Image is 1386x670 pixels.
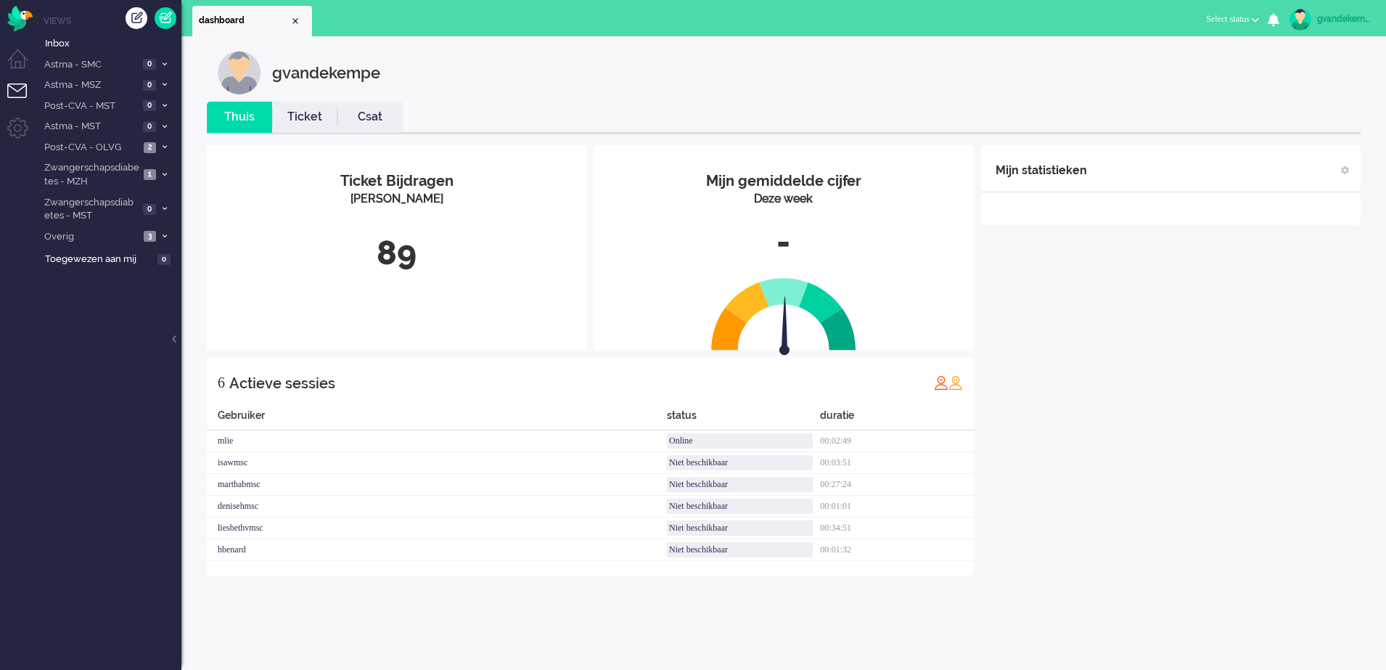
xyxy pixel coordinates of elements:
div: Mijn statistieken [996,156,1087,185]
span: 0 [143,204,156,215]
li: Tickets menu [7,83,40,116]
div: hbenard [207,539,667,561]
button: Select status [1197,9,1268,30]
div: 00:01:01 [820,496,973,518]
span: Astma - MSZ [42,78,139,92]
span: 0 [143,121,156,132]
a: Omnidesk [7,9,33,20]
div: Creëer ticket [126,7,147,29]
span: Zwangerschapsdiabetes - MST [42,196,139,223]
span: Post-CVA - OLVG [42,141,139,155]
img: profile_red.svg [934,375,948,390]
div: Niet beschikbaar [667,499,813,514]
div: - [604,218,962,266]
div: mlie [207,430,667,452]
div: 00:01:32 [820,539,973,561]
div: 00:02:49 [820,430,973,452]
span: 0 [143,100,156,111]
div: marthabmsc [207,474,667,496]
div: Niet beschikbaar [667,520,813,536]
span: Overig [42,230,139,244]
div: Gebruiker [207,408,667,430]
li: Select status [1197,4,1268,36]
span: Zwangerschapsdiabetes - MZH [42,161,139,188]
span: 3 [144,231,156,242]
div: Niet beschikbaar [667,542,813,557]
li: Views [44,15,181,27]
span: 1 [144,169,156,180]
div: 89 [218,229,575,277]
span: 0 [143,80,156,91]
span: Inbox [45,37,181,51]
span: Select status [1206,14,1250,24]
div: Mijn gemiddelde cijfer [604,171,962,192]
div: duratie [820,408,973,430]
div: Actieve sessies [229,369,335,398]
li: Csat [337,102,403,133]
a: Ticket [272,109,337,126]
span: 0 [143,59,156,70]
div: gvandekempe [1317,12,1371,26]
span: 2 [144,142,156,153]
div: gvandekempe [272,51,380,94]
li: Admin menu [7,118,40,150]
img: arrow.svg [753,296,816,359]
div: 6 [218,368,225,397]
div: status [667,408,820,430]
div: [PERSON_NAME] [218,191,575,208]
div: Niet beschikbaar [667,455,813,470]
div: Niet beschikbaar [667,477,813,492]
div: isawmsc [207,452,667,474]
img: customer.svg [218,51,261,94]
div: 00:34:51 [820,518,973,539]
li: Dashboard [192,6,312,36]
a: Toegewezen aan mij 0 [42,250,181,266]
a: Quick Ticket [155,7,176,29]
a: Thuis [207,109,272,126]
span: Astma - SMC [42,58,139,72]
li: Dashboard menu [7,49,40,82]
span: dashboard [199,15,290,27]
div: Deze week [604,191,962,208]
div: liesbethvmsc [207,518,667,539]
img: profile_orange.svg [948,375,963,390]
a: gvandekempe [1287,9,1371,30]
li: Ticket [272,102,337,133]
img: semi_circle.svg [711,277,856,351]
div: 00:27:24 [820,474,973,496]
img: flow_omnibird.svg [7,6,33,31]
div: Online [667,433,813,449]
span: Toegewezen aan mij [45,253,153,266]
li: Thuis [207,102,272,133]
img: avatar [1289,9,1311,30]
span: 0 [157,254,171,265]
div: Ticket Bijdragen [218,171,575,192]
div: denisehmsc [207,496,667,518]
div: Close tab [290,15,301,27]
span: Post-CVA - MST [42,99,139,113]
span: Astma - MST [42,120,139,134]
a: Csat [337,109,403,126]
a: Inbox [42,35,181,51]
div: 00:03:51 [820,452,973,474]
